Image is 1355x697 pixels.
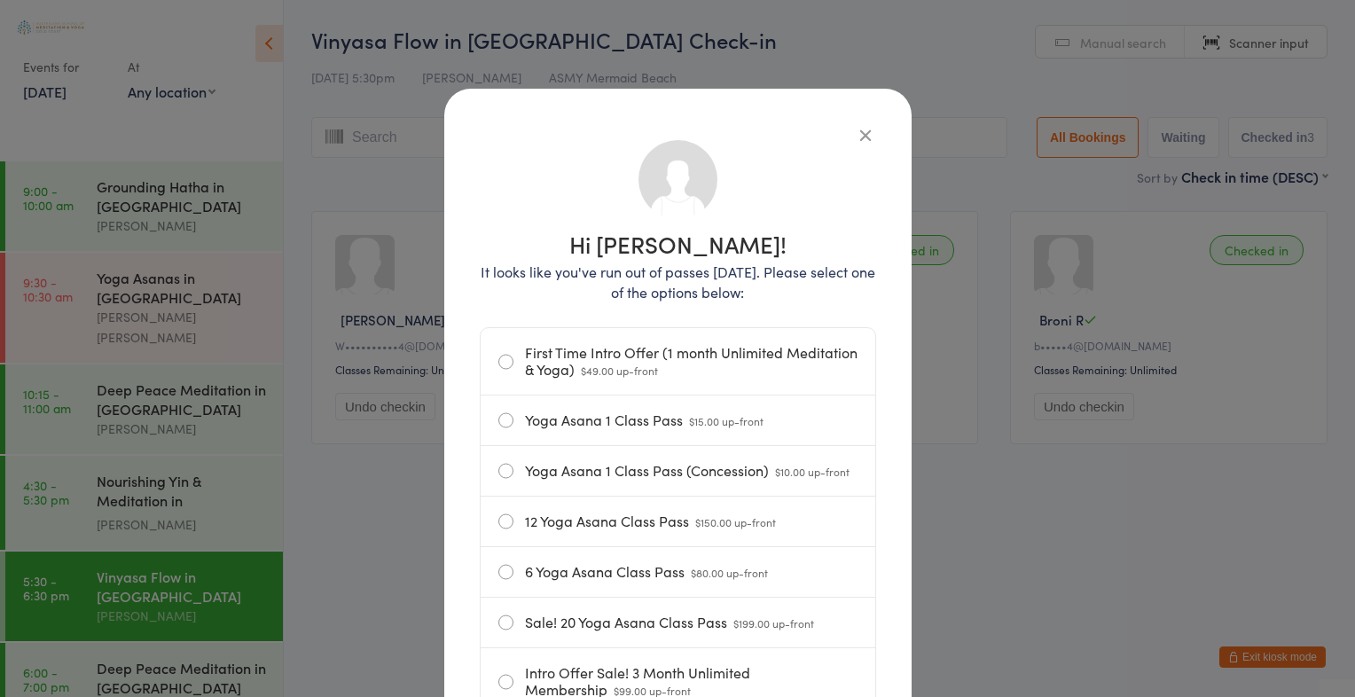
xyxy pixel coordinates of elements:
[498,328,858,395] label: First Time Intro Offer (1 month Unlimited Meditation & Yoga)
[498,395,858,445] label: Yoga Asana 1 Class Pass
[581,363,658,378] span: $49.00 up-front
[498,598,858,647] label: Sale! 20 Yoga Asana Class Pass
[498,547,858,597] label: 6 Yoga Asana Class Pass
[695,514,776,529] span: $150.00 up-front
[637,138,719,221] img: no_photo.png
[691,565,768,580] span: $80.00 up-front
[775,464,850,479] span: $10.00 up-front
[498,446,858,496] label: Yoga Asana 1 Class Pass (Concession)
[689,413,764,428] span: $15.00 up-front
[733,615,814,630] span: $199.00 up-front
[480,262,876,302] p: It looks like you've run out of passes [DATE]. Please select one of the options below:
[480,232,876,255] h1: Hi [PERSON_NAME]!
[498,497,858,546] label: 12 Yoga Asana Class Pass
